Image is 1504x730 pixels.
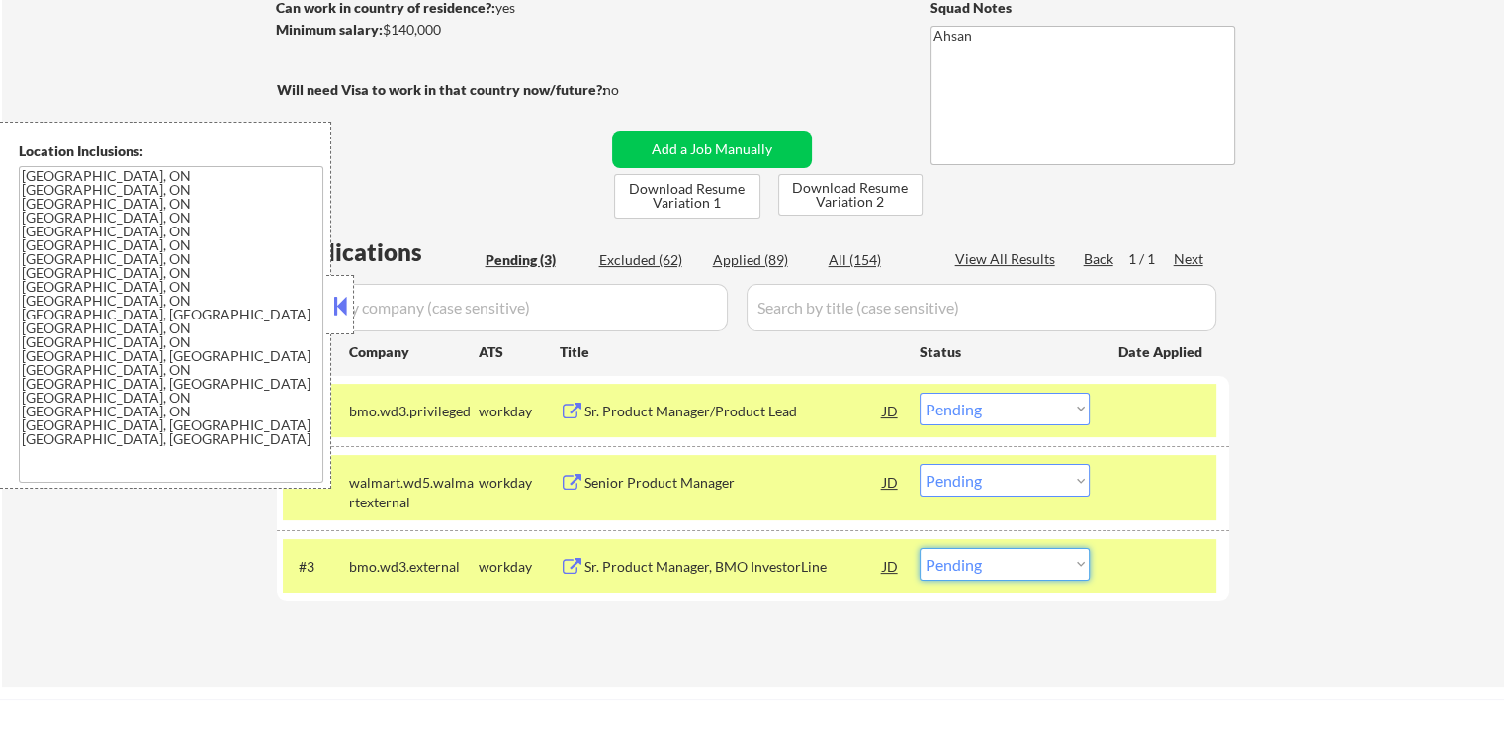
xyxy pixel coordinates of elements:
[276,21,383,38] strong: Minimum salary:
[614,174,760,219] button: Download Resume Variation 1
[349,342,479,362] div: Company
[299,557,333,577] div: #3
[283,284,728,331] input: Search by company (case sensitive)
[713,250,812,270] div: Applied (89)
[479,557,560,577] div: workday
[349,402,479,421] div: bmo.wd3.privileged
[479,402,560,421] div: workday
[599,250,698,270] div: Excluded (62)
[486,250,584,270] div: Pending (3)
[479,342,560,362] div: ATS
[19,141,323,161] div: Location Inclusions:
[955,249,1061,269] div: View All Results
[560,342,901,362] div: Title
[603,80,660,100] div: no
[479,473,560,493] div: workday
[1084,249,1115,269] div: Back
[881,548,901,584] div: JD
[584,473,883,493] div: Senior Product Manager
[584,402,883,421] div: Sr. Product Manager/Product Lead
[612,131,812,168] button: Add a Job Manually
[778,174,923,216] button: Download Resume Variation 2
[1174,249,1205,269] div: Next
[1118,342,1205,362] div: Date Applied
[829,250,928,270] div: All (154)
[349,557,479,577] div: bmo.wd3.external
[283,240,479,264] div: Applications
[276,20,605,40] div: $140,000
[881,464,901,500] div: JD
[349,473,479,511] div: walmart.wd5.walmartexternal
[1128,249,1174,269] div: 1 / 1
[881,393,901,428] div: JD
[277,81,606,98] strong: Will need Visa to work in that country now/future?:
[584,557,883,577] div: Sr. Product Manager, BMO InvestorLine
[747,284,1216,331] input: Search by title (case sensitive)
[920,333,1090,369] div: Status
